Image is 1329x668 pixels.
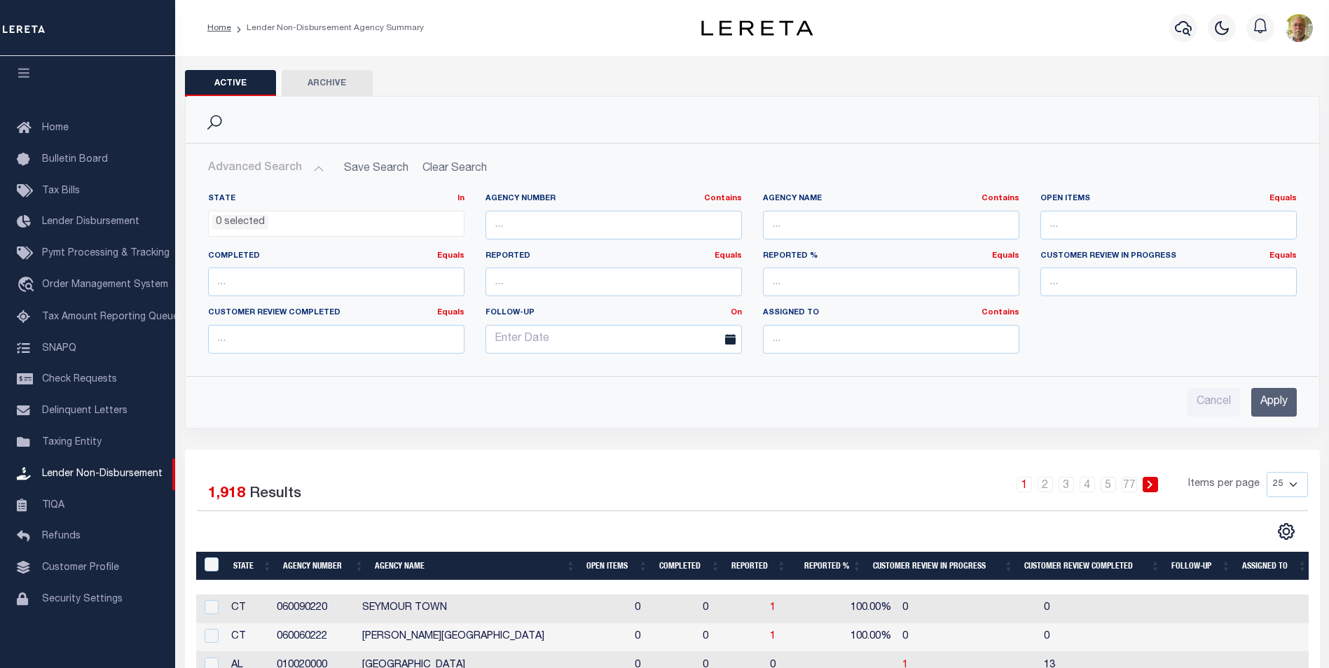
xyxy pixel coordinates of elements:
a: 5 [1101,477,1116,492]
label: Reported % [763,251,1019,263]
span: TIQA [42,500,64,510]
td: 0 [1038,623,1175,652]
span: Lender Non-Disbursement [42,469,163,479]
span: Lender Disbursement [42,217,139,227]
label: Agency Name [763,193,1019,205]
a: Contains [982,195,1019,202]
th: Agency Number: activate to sort column ascending [277,552,369,580]
input: ... [208,267,464,296]
a: Equals [437,309,464,316]
th: Agency Name: activate to sort column ascending [369,552,581,580]
input: Apply [1251,388,1297,417]
label: Customer Review Completed [208,307,464,319]
td: 0 [1038,594,1175,623]
a: Equals [992,252,1019,260]
span: Items per page [1188,477,1260,492]
a: 1 [770,603,776,613]
a: Equals [1269,195,1297,202]
input: ... [486,267,742,296]
span: Tax Amount Reporting Queue [42,312,179,322]
td: 060060222 [271,623,357,652]
th: Completed: activate to sort column ascending [654,552,726,580]
a: Equals [715,252,742,260]
td: 0 [629,623,696,652]
td: 060090220 [271,594,357,623]
li: 0 selected [212,215,268,230]
i: travel_explore [17,277,39,295]
input: ... [763,211,1019,239]
a: Home [207,24,231,32]
input: ... [208,325,464,354]
input: ... [763,267,1019,296]
span: Refunds [42,531,81,541]
a: 1 [1017,477,1032,492]
a: In [457,195,464,202]
th: Reported: activate to sort column ascending [726,552,792,580]
a: Contains [982,309,1019,316]
button: Active [185,70,276,97]
label: Assigned To [763,307,1019,319]
th: Customer Review In Progress: activate to sort column ascending [867,552,1019,580]
td: 100.00% [826,594,897,623]
td: 100.00% [826,623,897,652]
a: Equals [437,252,464,260]
label: Follow-up [475,307,752,319]
label: Completed [208,251,464,263]
input: ... [763,325,1019,354]
label: State [208,193,464,205]
span: Tax Bills [42,186,80,196]
span: Order Management System [42,280,168,290]
span: SNAPQ [42,343,76,353]
a: 3 [1059,477,1074,492]
th: Reported %: activate to sort column ascending [792,552,867,580]
label: Results [249,483,301,506]
span: Security Settings [42,594,123,604]
a: 2 [1038,477,1053,492]
td: [PERSON_NAME][GEOGRAPHIC_DATA] [357,623,629,652]
span: Customer Profile [42,563,119,573]
a: Contains [704,195,742,202]
span: Pymt Processing & Tracking [42,249,170,258]
span: Delinquent Letters [42,406,128,416]
th: Follow-up: activate to sort column ascending [1166,552,1237,580]
span: Home [42,123,69,133]
input: Cancel [1187,388,1240,417]
span: Taxing Entity [42,438,102,447]
th: Assigned To: activate to sort column ascending [1237,552,1313,580]
td: 0 [897,594,1038,623]
label: Agency Number [486,193,742,205]
img: logo-dark.svg [701,20,813,36]
button: Advanced Search [208,155,324,182]
a: Equals [1269,252,1297,260]
label: Reported [486,251,742,263]
li: Lender Non-Disbursement Agency Summary [231,22,424,34]
span: Bulletin Board [42,155,108,165]
span: 1,918 [208,487,245,501]
label: Customer Review In Progress [1040,251,1297,263]
a: 4 [1080,477,1095,492]
td: 0 [697,623,764,652]
th: MBACode [196,552,228,580]
td: CT [226,594,271,623]
button: Archive [282,70,373,97]
th: Customer Review Completed: activate to sort column ascending [1019,552,1165,580]
a: On [731,309,742,316]
td: 0 [897,623,1038,652]
label: Open Items [1040,193,1297,205]
a: 1 [770,632,776,641]
span: Check Requests [42,375,117,384]
a: 77 [1122,477,1137,492]
td: SEYMOUR TOWN [357,594,629,623]
th: State: activate to sort column ascending [228,552,277,580]
input: Enter Date [486,325,742,354]
td: 0 [697,594,764,623]
td: 0 [629,594,696,623]
td: CT [226,623,271,652]
th: Open Items: activate to sort column ascending [581,552,653,580]
input: ... [486,211,742,239]
input: ... [1040,211,1297,239]
input: ... [1040,267,1297,296]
